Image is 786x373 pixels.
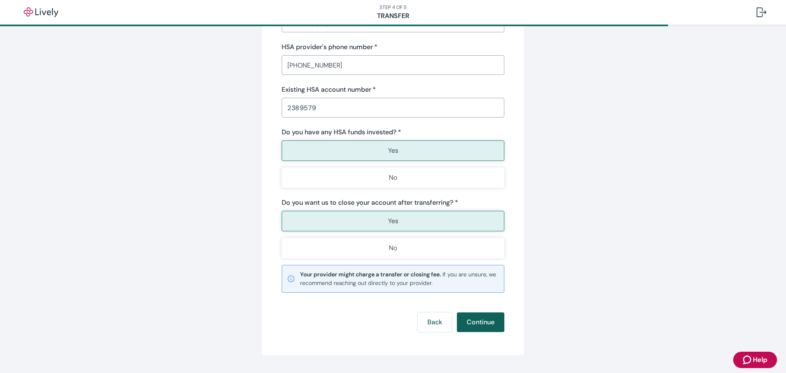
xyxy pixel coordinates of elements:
p: No [389,173,397,183]
button: No [282,238,504,258]
label: Do you want us to close your account after transferring? * [282,198,458,208]
span: Help [753,355,767,365]
img: Lively [18,7,64,17]
button: Yes [282,140,504,161]
button: Log out [750,2,773,22]
strong: Your provider might charge a transfer or closing fee. [300,271,441,278]
label: Do you have any HSA funds invested? * [282,127,401,137]
button: Zendesk support iconHelp [733,352,777,368]
button: Yes [282,211,504,231]
label: HSA provider's phone number [282,42,377,52]
button: No [282,167,504,188]
input: (555) 555-5555 [282,57,504,73]
button: Continue [457,312,504,332]
p: Yes [388,146,398,156]
button: Back [418,312,452,332]
label: Existing HSA account number [282,85,376,95]
p: No [389,243,397,253]
svg: Zendesk support icon [743,355,753,365]
p: Yes [388,216,398,226]
small: If you are unsure, we recommend reaching out directly to your provider. [300,270,499,287]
